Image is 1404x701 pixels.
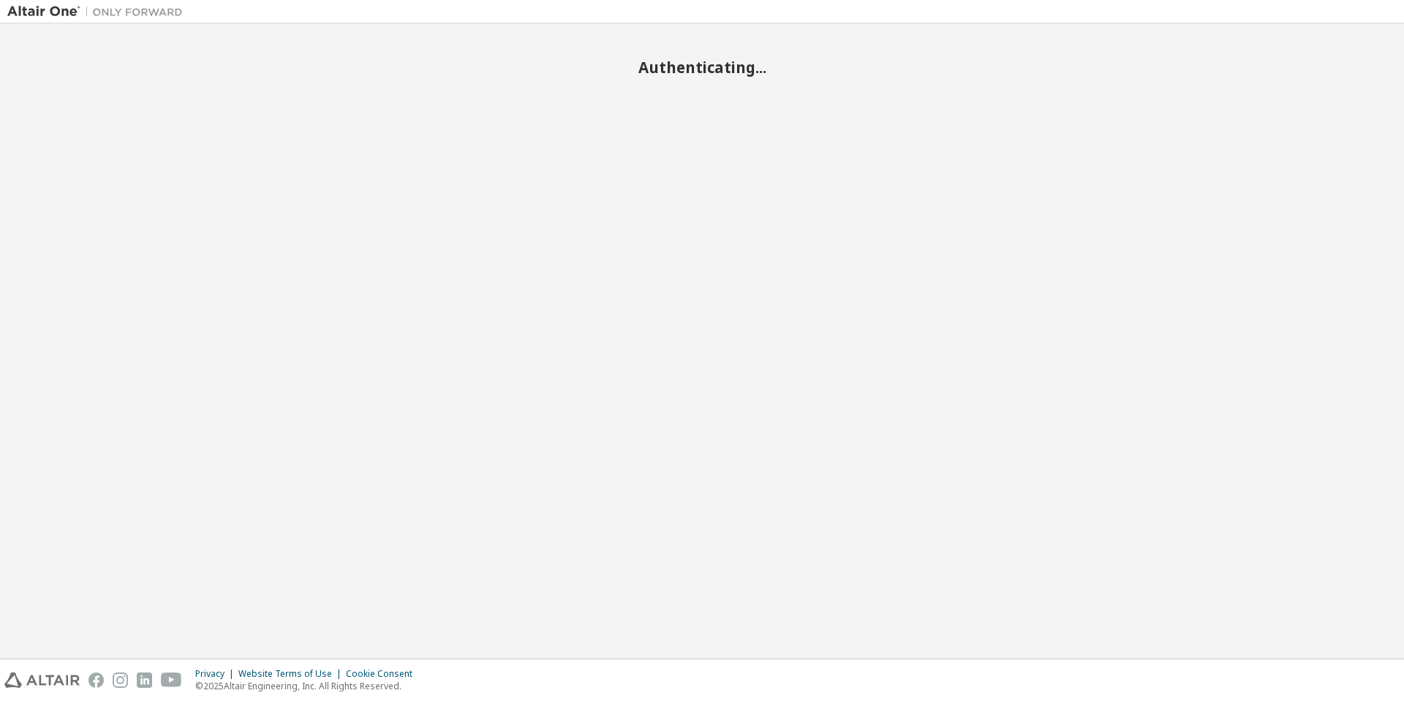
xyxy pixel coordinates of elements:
[7,4,190,19] img: Altair One
[346,668,421,680] div: Cookie Consent
[137,672,152,688] img: linkedin.svg
[88,672,104,688] img: facebook.svg
[238,668,346,680] div: Website Terms of Use
[161,672,182,688] img: youtube.svg
[113,672,128,688] img: instagram.svg
[4,672,80,688] img: altair_logo.svg
[195,680,421,692] p: © 2025 Altair Engineering, Inc. All Rights Reserved.
[7,58,1397,77] h2: Authenticating...
[195,668,238,680] div: Privacy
